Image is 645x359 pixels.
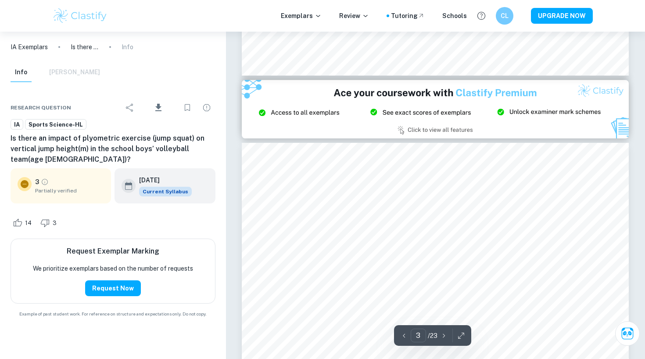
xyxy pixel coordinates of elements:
button: Ask Clai [615,321,640,346]
a: Schools [442,11,467,21]
div: Report issue [198,99,215,116]
button: CL [496,7,513,25]
span: 3 [48,219,61,228]
button: Info [11,63,32,82]
h6: Is there an impact of plyometric exercise (jump squat) on vertical jump height(m) in the school b... [11,133,215,165]
a: Grade partially verified [41,178,49,186]
p: / 23 [428,331,437,341]
span: Example of past student work. For reference on structure and expectations only. Do not copy. [11,311,215,317]
span: Partially verified [35,187,104,195]
a: IA Exemplars [11,42,48,52]
h6: [DATE] [139,175,185,185]
div: Share [121,99,139,116]
div: Like [11,216,36,230]
div: Dislike [38,216,61,230]
p: Info [122,42,133,52]
p: Is there an impact of plyometric exercise (jump squat) on vertical jump height(m) in the school b... [71,42,99,52]
div: Download [140,96,177,119]
span: Sports Science-HL [25,120,86,129]
h6: CL [500,11,510,21]
button: Request Now [85,280,141,296]
img: Ad [242,80,629,138]
span: 14 [20,219,36,228]
span: Research question [11,104,71,112]
p: We prioritize exemplars based on the number of requests [33,264,193,273]
button: Help and Feedback [474,8,489,23]
a: Tutoring [391,11,425,21]
p: 3 [35,177,39,187]
button: UPGRADE NOW [531,8,593,24]
div: This exemplar is based on the current syllabus. Feel free to refer to it for inspiration/ideas wh... [139,187,192,196]
h6: Request Exemplar Marking [67,246,159,257]
a: Sports Science-HL [25,119,86,130]
p: Review [339,11,369,21]
a: IA [11,119,23,130]
span: IA [11,120,23,129]
div: Bookmark [179,99,196,116]
p: Exemplars [281,11,322,21]
img: Clastify logo [52,7,108,25]
span: Current Syllabus [139,187,192,196]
